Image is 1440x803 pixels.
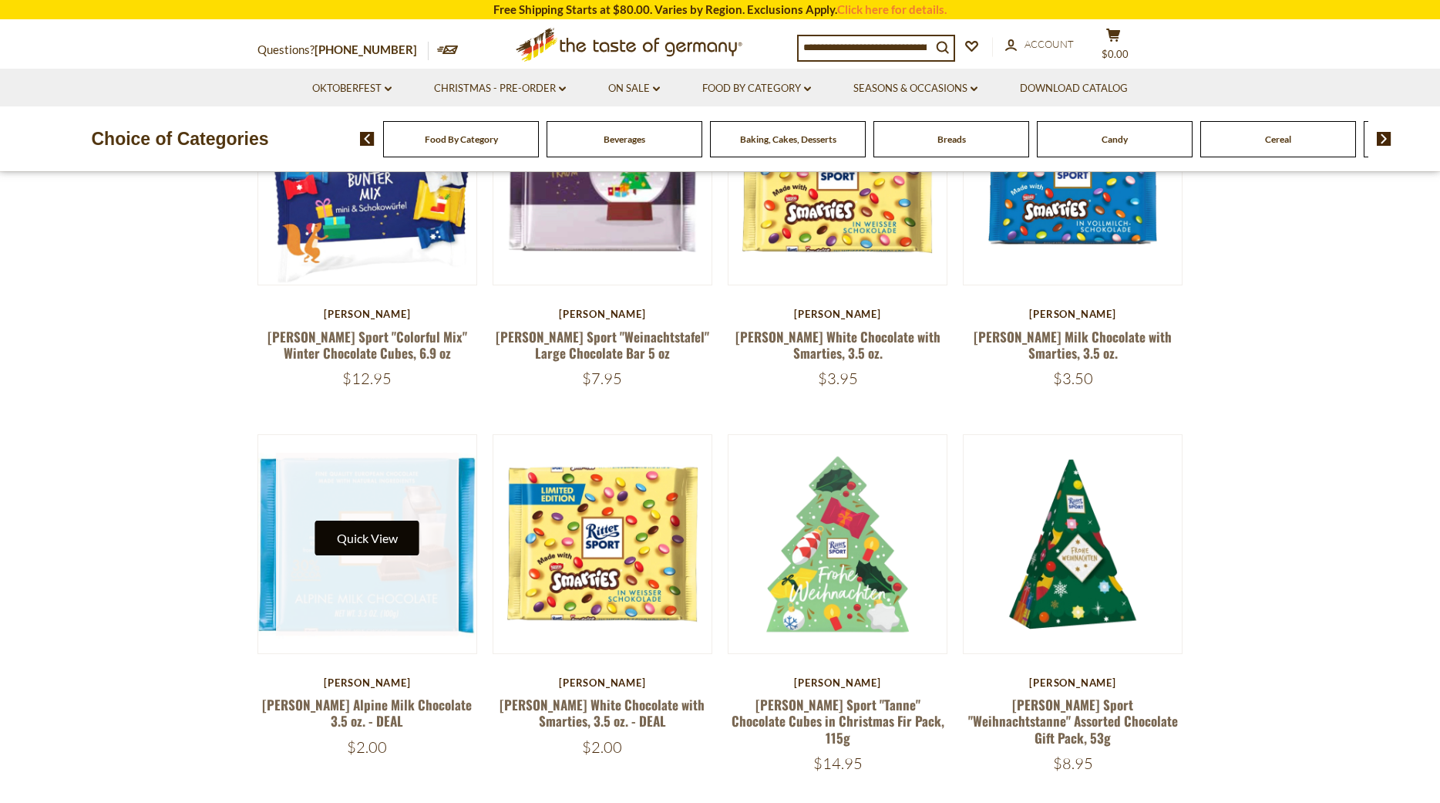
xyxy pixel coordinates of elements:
img: Ritter [258,435,476,653]
img: Ritter [964,67,1182,285]
a: Oktoberfest [312,80,392,97]
a: [PERSON_NAME] Sport "Tanne" Chocolate Cubes in Christmas Fir Pack, 115g [732,695,944,747]
a: Food By Category [425,133,498,145]
a: Cereal [1265,133,1291,145]
div: [PERSON_NAME] [728,676,947,689]
img: Ritter [728,67,947,285]
img: Ritter [728,435,947,653]
img: Ritter [493,435,712,653]
span: $14.95 [813,754,863,773]
span: $8.95 [1053,754,1093,773]
span: $2.00 [582,737,622,757]
span: $3.95 [818,369,858,388]
a: Seasons & Occasions [853,80,977,97]
img: Ritter [964,435,1182,653]
div: [PERSON_NAME] [493,676,712,689]
a: Download Catalog [1020,80,1128,97]
span: $12.95 [342,369,392,388]
span: $0.00 [1102,48,1129,60]
a: [PERSON_NAME] Milk Chocolate with Smarties, 3.5 oz. [974,327,1172,363]
a: [PERSON_NAME] Sport "Weihnachtstanne" Assorted Chocolate Gift Pack, 53g [968,695,1178,747]
img: previous arrow [360,132,375,146]
button: Quick View [315,521,419,555]
a: Food By Category [702,80,811,97]
a: Click here for details. [837,2,947,16]
span: $2.00 [347,737,387,757]
div: [PERSON_NAME] [257,308,477,320]
a: [PHONE_NUMBER] [315,42,417,56]
img: Ritter [258,67,476,285]
a: [PERSON_NAME] Alpine Milk Chocolate 3.5 oz. - DEAL [262,695,472,730]
a: [PERSON_NAME] Sport "Weinachtstafel" Large Chocolate Bar 5 oz [496,327,709,363]
a: [PERSON_NAME] Sport "Colorful Mix" Winter Chocolate Cubes, 6.9 oz [267,327,467,363]
a: Christmas - PRE-ORDER [434,80,566,97]
a: Account [1005,36,1074,53]
p: Questions? [257,40,429,60]
div: [PERSON_NAME] [257,676,477,689]
img: Ritter [493,67,712,285]
a: [PERSON_NAME] White Chocolate with Smarties, 3.5 oz. - DEAL [500,695,705,730]
a: On Sale [608,80,660,97]
span: Account [1024,38,1074,50]
a: Beverages [604,133,645,145]
div: [PERSON_NAME] [728,308,947,320]
div: [PERSON_NAME] [493,308,712,320]
a: Breads [937,133,966,145]
div: [PERSON_NAME] [963,676,1183,689]
a: Baking, Cakes, Desserts [740,133,836,145]
a: Candy [1102,133,1128,145]
button: $0.00 [1090,28,1136,66]
span: $7.95 [582,369,622,388]
div: [PERSON_NAME] [963,308,1183,320]
span: $3.50 [1053,369,1093,388]
img: next arrow [1377,132,1391,146]
a: [PERSON_NAME] White Chocolate with Smarties, 3.5 oz. [735,327,940,363]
